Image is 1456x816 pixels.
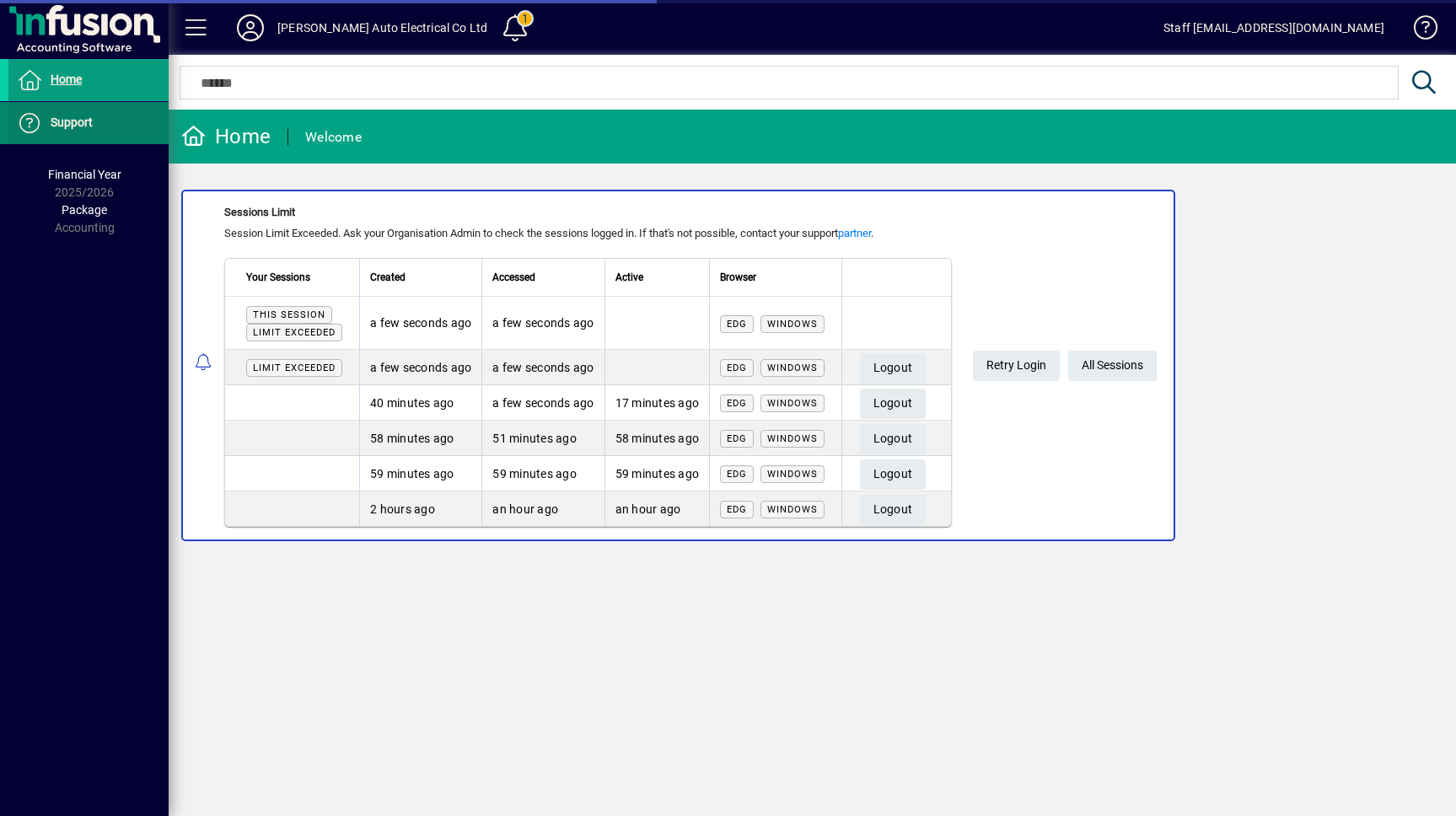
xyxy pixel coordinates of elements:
[305,124,362,151] div: Welcome
[359,350,481,385] td: a few seconds ago
[604,491,710,526] td: an hour ago
[838,227,871,239] a: partner
[481,297,604,350] td: a few seconds ago
[767,398,818,409] span: Windows
[359,456,481,491] td: 59 minutes ago
[277,14,487,41] div: [PERSON_NAME] Auto Electrical Co Ltd
[873,354,913,382] span: Logout
[873,496,913,523] span: Logout
[986,352,1046,379] span: Retry Login
[1082,352,1143,379] span: All Sessions
[767,319,818,330] span: Windows
[51,115,93,129] span: Support
[604,456,710,491] td: 59 minutes ago
[727,319,747,330] span: Edg
[873,460,913,488] span: Logout
[481,350,604,385] td: a few seconds ago
[727,398,747,409] span: Edg
[62,203,107,217] span: Package
[51,72,82,86] span: Home
[224,225,952,242] div: Session Limit Exceeded. Ask your Organisation Admin to check the sessions logged in. If that's no...
[253,327,336,338] span: Limit exceeded
[860,495,927,525] button: Logout
[359,491,481,526] td: 2 hours ago
[359,421,481,456] td: 58 minutes ago
[8,102,169,144] a: Support
[481,385,604,421] td: a few seconds ago
[767,504,818,515] span: Windows
[169,190,1456,541] app-alert-notification-menu-item: Sessions Limit
[860,424,927,454] button: Logout
[767,433,818,444] span: Windows
[223,13,277,43] button: Profile
[224,204,952,221] div: Sessions Limit
[973,351,1060,381] button: Retry Login
[1068,351,1157,381] a: All Sessions
[604,421,710,456] td: 58 minutes ago
[481,491,604,526] td: an hour ago
[720,268,756,287] span: Browser
[767,362,818,373] span: Windows
[727,504,747,515] span: Edg
[727,469,747,480] span: Edg
[727,362,747,373] span: Edg
[873,389,913,417] span: Logout
[181,123,271,150] div: Home
[604,385,710,421] td: 17 minutes ago
[246,268,310,287] span: Your Sessions
[48,168,121,181] span: Financial Year
[492,268,535,287] span: Accessed
[1163,14,1384,41] div: Staff [EMAIL_ADDRESS][DOMAIN_NAME]
[370,268,406,287] span: Created
[727,433,747,444] span: Edg
[873,425,913,453] span: Logout
[767,469,818,480] span: Windows
[359,385,481,421] td: 40 minutes ago
[481,421,604,456] td: 51 minutes ago
[1401,3,1435,58] a: Knowledge Base
[860,389,927,419] button: Logout
[615,268,643,287] span: Active
[253,362,336,373] span: Limit exceeded
[860,353,927,384] button: Logout
[253,309,325,320] span: This session
[481,456,604,491] td: 59 minutes ago
[359,297,481,350] td: a few seconds ago
[860,459,927,490] button: Logout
